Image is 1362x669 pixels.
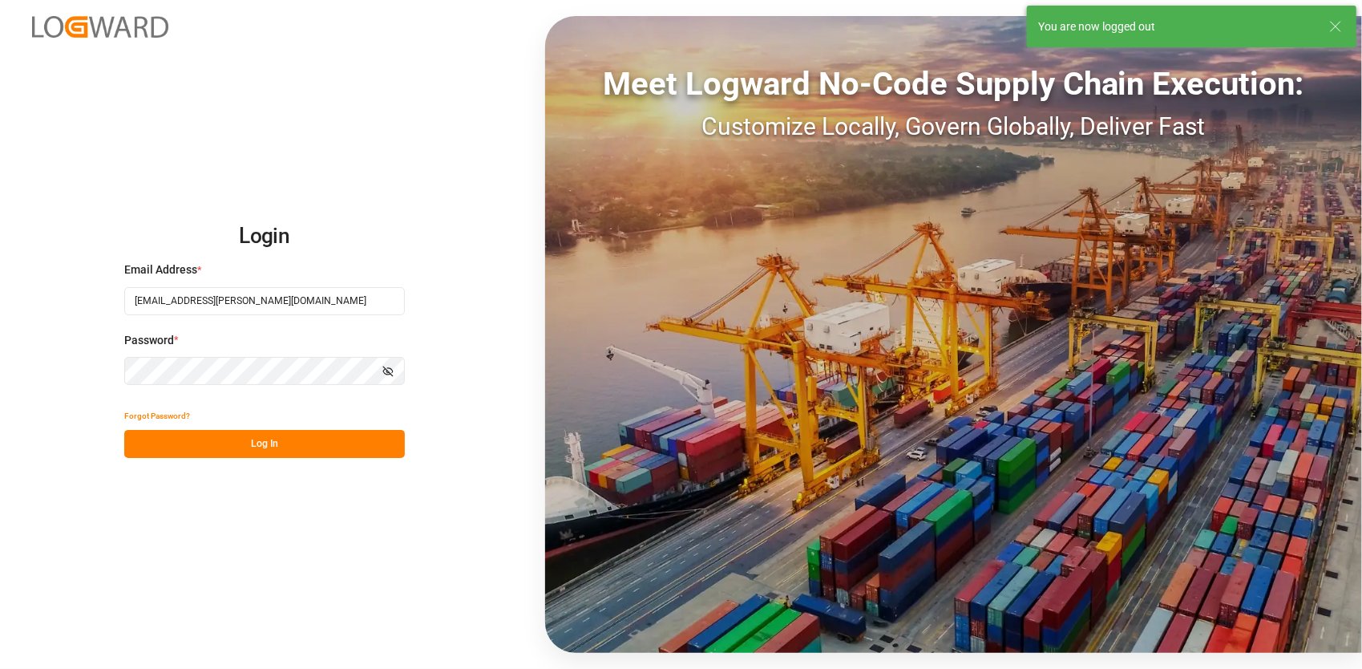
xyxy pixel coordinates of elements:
span: Email Address [124,262,197,278]
div: You are now logged out [1038,18,1314,35]
button: Log In [124,430,405,458]
span: Password [124,332,174,349]
div: Meet Logward No-Code Supply Chain Execution: [545,60,1362,108]
input: Enter your email [124,287,405,315]
img: Logward_new_orange.png [32,16,168,38]
button: Forgot Password? [124,402,190,430]
div: Customize Locally, Govern Globally, Deliver Fast [545,108,1362,144]
h2: Login [124,211,405,262]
